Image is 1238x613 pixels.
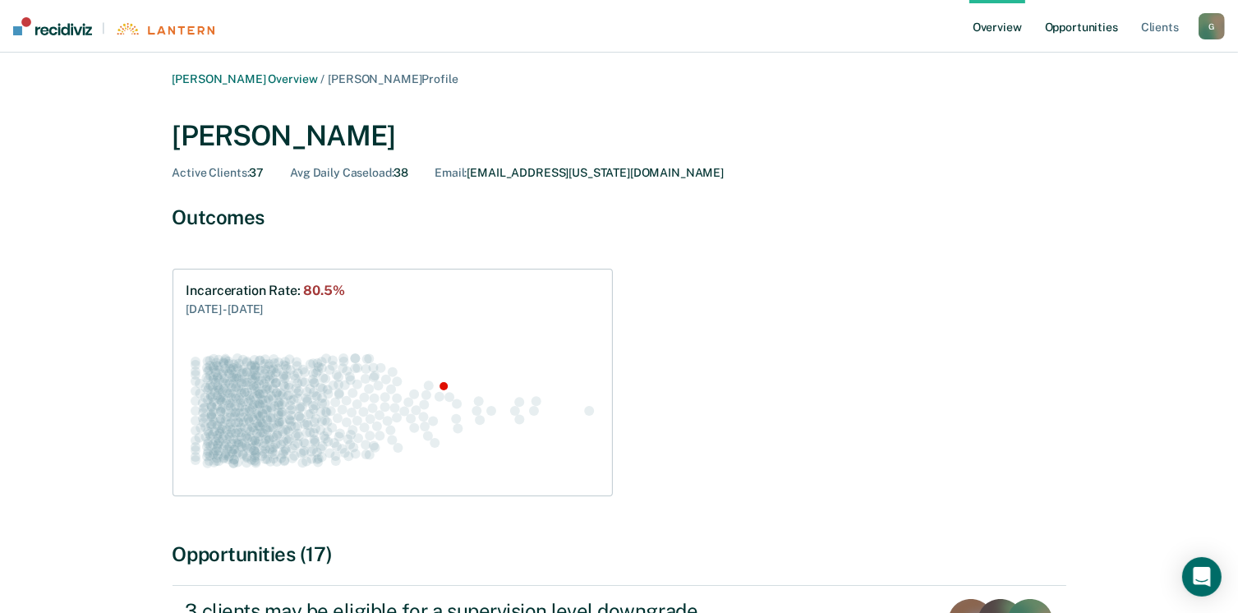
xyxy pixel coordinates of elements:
[92,21,115,35] span: |
[173,542,1066,566] div: Opportunities (17)
[173,72,318,85] a: [PERSON_NAME] Overview
[435,166,724,180] div: [EMAIL_ADDRESS][US_STATE][DOMAIN_NAME]
[13,17,214,35] a: |
[290,166,393,179] span: Avg Daily Caseload :
[173,205,1066,229] div: Outcomes
[435,166,467,179] span: Email :
[186,283,345,298] div: Incarceration Rate :
[303,283,344,298] span: 80.5%
[173,166,265,180] div: 37
[317,72,328,85] span: /
[1182,557,1222,597] div: Open Intercom Messenger
[186,338,599,482] div: Swarm plot of all incarceration rates in the state for ALL caseloads, highlighting values of 80.5...
[13,17,92,35] img: Recidiviz
[173,269,613,495] a: Incarceration Rate:80.5%[DATE] - [DATE]Swarm plot of all incarceration rates in the state for ALL...
[328,72,458,85] span: [PERSON_NAME] Profile
[290,166,408,180] div: 38
[173,166,250,179] span: Active Clients :
[1199,13,1225,39] button: G
[173,119,1066,153] div: [PERSON_NAME]
[115,23,214,35] img: Lantern
[186,298,345,318] div: [DATE] - [DATE]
